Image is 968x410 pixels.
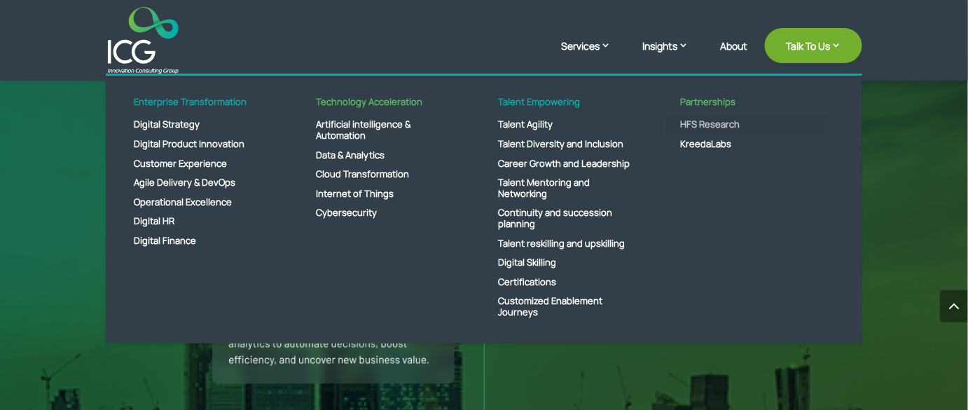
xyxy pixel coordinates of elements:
[666,135,827,154] a: KreedaLabs
[302,203,463,223] a: Cybersecurity
[484,97,645,116] a: Talent Empowering
[642,39,703,74] a: Insights
[120,212,281,231] a: Digital HR
[108,7,179,74] img: ICG
[302,165,463,184] a: Cloud Transformation
[120,115,281,135] a: Digital Strategy
[120,231,281,251] a: Digital Finance
[302,184,463,204] a: Internet of Things
[120,135,281,154] a: Digital Product Innovation
[302,97,463,116] a: Technology Acceleration
[720,41,747,74] a: About
[561,39,625,74] a: Services
[484,115,645,135] a: Talent Agility
[302,115,463,145] a: Artificial intelligence & Automation
[120,97,281,116] a: Enterprise Transformation
[735,259,968,410] iframe: Chat Widget
[120,173,281,193] a: Agile Delivery & DevOps
[120,154,281,174] a: Customer Experience
[484,135,645,154] a: Talent Diversity and Inclusion
[155,83,236,92] div: Keywords by Traffic
[120,193,281,212] a: Operational Excellence
[484,234,645,254] a: Talent reskilling and upskilling
[484,253,645,273] a: Digital Skilling
[666,115,827,135] a: HFS Research
[302,146,463,165] a: Data & Analytics
[484,173,645,203] a: Talent Mentoring and Networking
[765,28,862,63] a: Talk To Us
[666,97,827,116] a: Partnerships
[484,203,645,233] a: Continuity and succession planning
[484,292,645,322] a: Customized Enablement Journeys
[484,154,645,174] a: Career Growth and Leadership
[484,273,645,292] a: Certifications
